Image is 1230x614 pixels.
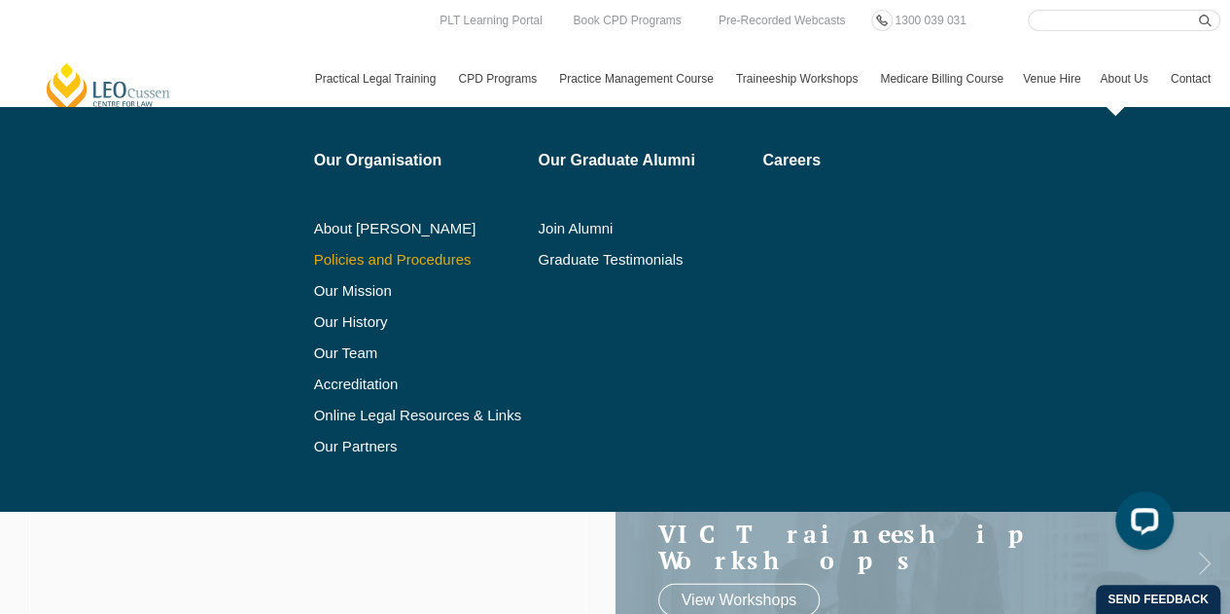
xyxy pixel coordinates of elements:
[448,51,549,107] a: CPD Programs
[870,51,1013,107] a: Medicare Billing Course
[890,10,970,31] a: 1300 039 031
[658,520,1149,573] a: VIC Traineeship Workshops
[314,439,525,454] a: Our Partners
[538,252,749,268] a: Graduate Testimonials
[305,51,449,107] a: Practical Legal Training
[538,221,749,236] a: Join Alumni
[314,283,476,299] a: Our Mission
[314,377,525,392] a: Accreditation
[314,345,525,361] a: Our Team
[762,153,938,168] a: Careers
[435,10,547,31] a: PLT Learning Portal
[314,153,525,168] a: Our Organisation
[568,10,685,31] a: Book CPD Programs
[314,252,525,268] a: Policies and Procedures
[714,10,851,31] a: Pre-Recorded Webcasts
[314,314,525,330] a: Our History
[314,221,525,236] a: About [PERSON_NAME]
[44,61,173,117] a: [PERSON_NAME] Centre for Law
[538,153,749,168] a: Our Graduate Alumni
[1090,51,1160,107] a: About Us
[314,408,525,423] a: Online Legal Resources & Links
[1013,51,1090,107] a: Venue Hire
[549,51,726,107] a: Practice Management Course
[1161,51,1220,107] a: Contact
[895,14,966,27] span: 1300 039 031
[726,51,870,107] a: Traineeship Workshops
[1100,484,1181,565] iframe: LiveChat chat widget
